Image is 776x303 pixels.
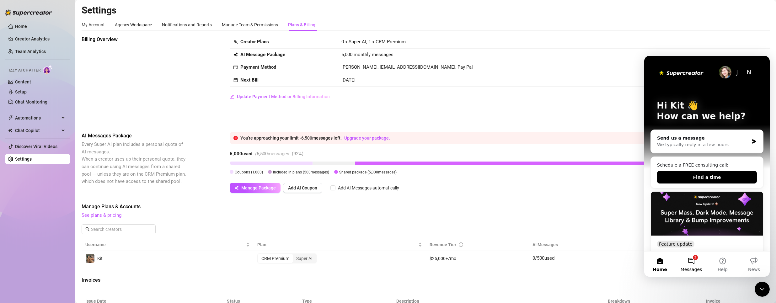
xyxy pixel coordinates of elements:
[115,21,152,28] div: Agency Workspace
[341,39,406,45] span: 0 x Super AI, 1 x CRM Premium
[8,128,12,133] img: Chat Copilot
[233,40,238,44] span: team
[91,226,147,233] input: Search creators
[15,157,32,162] a: Settings
[288,185,317,190] span: Add AI Coupon
[82,132,187,140] span: AI Messages Package
[755,282,770,297] iframe: Intercom live chat
[82,21,105,28] div: My Account
[240,39,269,45] strong: Creator Plans
[85,241,245,248] span: Username
[240,52,285,57] strong: AI Message Package
[233,78,238,82] span: calendar
[240,77,259,83] strong: Next Bill
[255,151,289,157] span: / 6,500 messages
[288,21,315,28] div: Plans & Billing
[293,254,316,263] div: Super AI
[82,203,685,210] span: Manage Plans & Accounts
[339,170,397,174] span: Shared package ( 5,000 messages)
[82,4,770,16] h2: Settings
[233,65,238,70] span: credit-card
[15,34,65,44] a: Creator Analytics
[97,256,103,261] span: Kit
[82,141,186,184] span: Every Super AI plan includes a personal quota of AI messages. When a creator uses up their person...
[341,51,393,59] span: 5,000 monthly messages
[240,135,766,141] div: You're approaching your limit - 6,500 messages left.
[283,183,322,193] button: Add AI Coupon
[344,136,390,141] a: Upgrade your package.
[43,65,53,74] img: AI Chatter
[15,144,57,149] a: Discover Viral Videos
[292,151,303,157] span: ( 92 %)
[82,212,121,218] a: See plans & pricing
[15,113,60,123] span: Automations
[104,211,116,216] span: News
[85,227,90,231] span: search
[273,170,329,174] span: Included in plans ( 500 messages)
[82,36,187,43] span: Billing Overview
[36,211,58,216] span: Messages
[230,92,330,102] button: Update Payment Method or Billing Information
[237,94,330,99] span: Update Payment Method or Billing Information
[257,253,317,263] div: segmented control
[9,67,40,73] span: Izzy AI Chatter
[15,79,31,84] a: Content
[15,89,27,94] a: Setup
[31,196,63,221] button: Messages
[230,94,234,99] span: edit
[7,136,119,180] img: Super Mass, Dark Mode, Message Library & Bump Improvements
[233,136,238,140] span: close-circle
[73,211,83,216] span: Help
[532,255,554,261] span: 0 / 500 used
[241,185,276,190] span: Manage Package
[529,239,666,251] th: AI Messages
[15,49,46,54] a: Team Analytics
[162,21,212,28] div: Notifications and Reports
[430,242,456,247] span: Revenue Tier
[5,9,52,16] img: logo-BBDzfeDw.svg
[222,21,278,28] div: Manage Team & Permissions
[235,170,263,174] span: Coupons ( 1,000 )
[257,241,417,248] span: Plan
[15,24,27,29] a: Home
[644,56,770,277] iframe: Intercom live chat
[15,125,60,136] span: Chat Copilot
[8,211,23,216] span: Home
[8,115,13,120] span: thunderbolt
[86,254,94,263] img: Kit
[15,99,47,104] a: Chat Monitoring
[240,64,276,70] strong: Payment Method
[6,136,119,222] div: Super Mass, Dark Mode, Message Library & Bump ImprovementsFeature update
[258,254,293,263] div: CRM Premium
[63,196,94,221] button: Help
[254,239,425,251] th: Plan
[230,183,281,193] button: Manage Package
[13,185,50,192] div: Feature update
[230,151,252,157] strong: 6,000 used
[94,196,126,221] button: News
[341,77,356,83] span: [DATE]
[338,184,399,191] div: Add AI Messages automatically
[341,64,473,70] span: [PERSON_NAME], [EMAIL_ADDRESS][DOMAIN_NAME], Pay Pal
[459,242,463,247] span: info-circle
[426,251,529,266] td: $25,000+/mo
[82,239,254,251] th: Username
[82,276,187,284] span: Invoices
